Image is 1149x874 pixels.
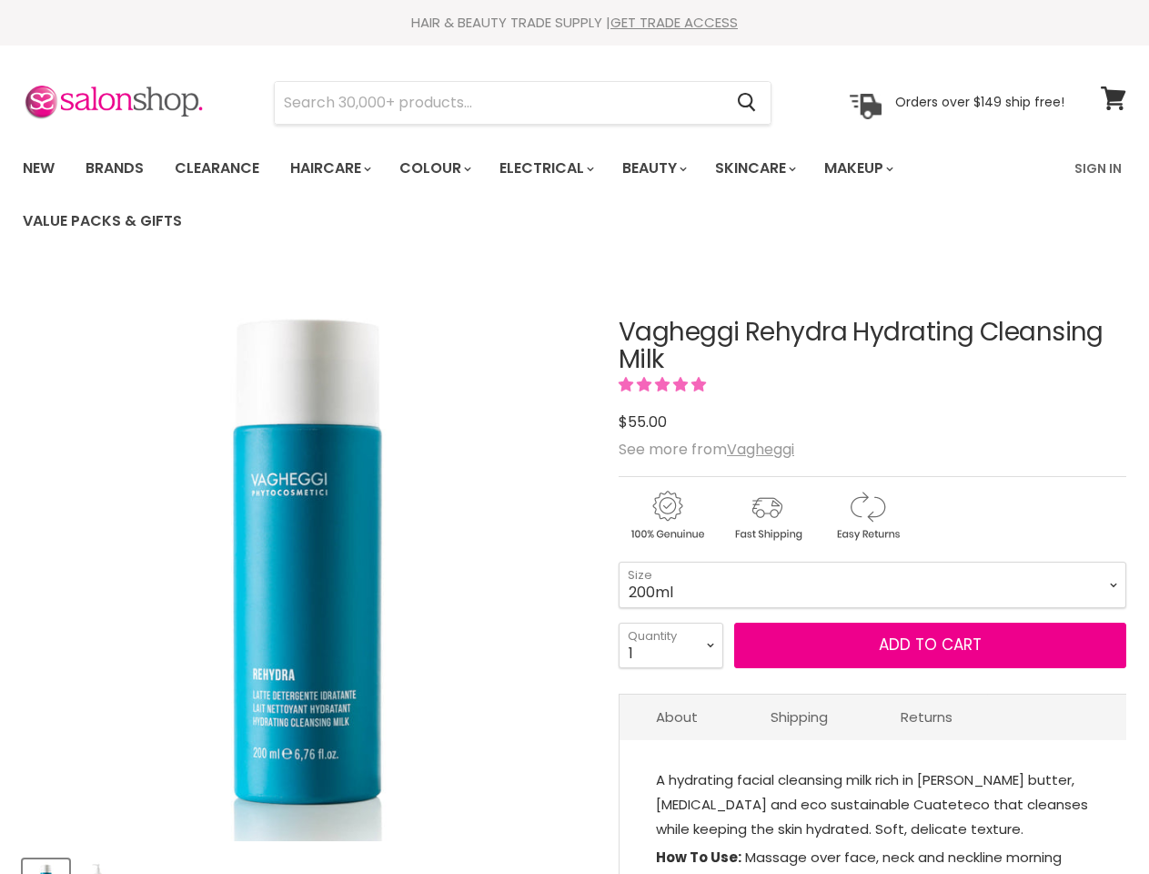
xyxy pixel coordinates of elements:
a: Skincare [701,149,807,188]
span: 5.00 stars [619,374,710,395]
div: Vagheggi Rehydra Hydrating Cleansing Milk image. Click or Scroll to Zoom. [23,273,591,842]
button: Search [722,82,771,124]
a: About [620,695,734,739]
a: Beauty [609,149,698,188]
img: shipping.gif [719,488,815,544]
input: Search [275,82,722,124]
a: Brands [72,149,157,188]
a: Sign In [1063,149,1133,188]
a: GET TRADE ACCESS [610,13,738,32]
p: Orders over $149 ship free! [895,94,1064,110]
span: See more from [619,439,794,460]
img: returns.gif [819,488,915,544]
span: A hydrating facial cleansing milk rich in [PERSON_NAME] butter, [MEDICAL_DATA] and eco sustainabl... [656,770,1088,838]
a: Clearance [161,149,273,188]
img: genuine.gif [619,488,715,544]
a: Haircare [277,149,382,188]
select: Quantity [619,623,723,668]
a: Returns [864,695,989,739]
strong: How To Use: [656,848,741,867]
a: Vagheggi [727,439,794,460]
a: Value Packs & Gifts [9,202,196,240]
span: $55.00 [619,412,667,432]
a: Colour [386,149,482,188]
a: Electrical [486,149,605,188]
img: Vagheggi Rehydra Hydrating Cleansing Milk [23,273,591,842]
h1: Vagheggi Rehydra Hydrating Cleansing Milk [619,319,1126,375]
a: Makeup [811,149,904,188]
button: Add to cart [734,623,1126,668]
ul: Main menu [9,142,1063,248]
a: Shipping [734,695,864,739]
span: Add to cart [879,634,982,655]
form: Product [274,81,771,125]
a: New [9,149,68,188]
